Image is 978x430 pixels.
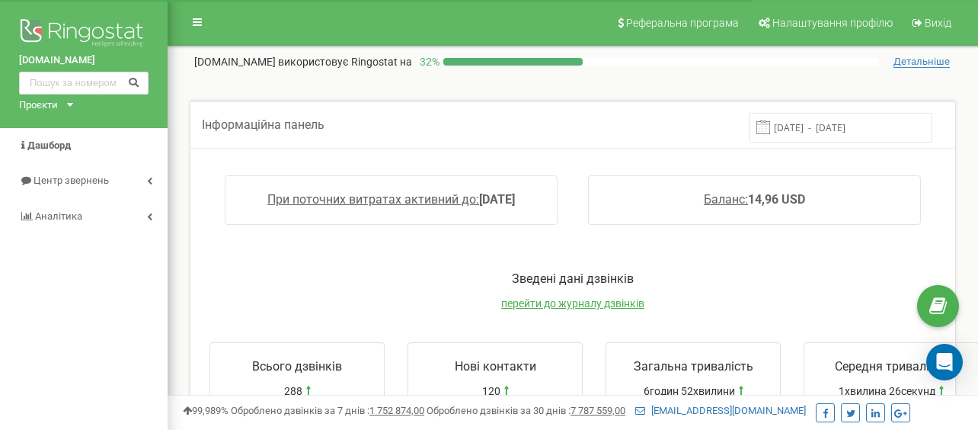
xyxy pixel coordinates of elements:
span: використовує Ringostat на [278,56,412,68]
img: Ringostat logo [19,15,149,53]
p: [DOMAIN_NAME] [194,54,412,69]
span: Аналiтика [35,210,82,222]
a: Баланс:14,96 USD [704,192,805,207]
span: Зведені дані дзвінків [512,271,634,286]
span: При поточних витратах активний до: [267,192,479,207]
span: Нові контакти [455,359,536,374]
div: Проєкти [19,98,58,113]
span: Загальна тривалість [634,359,753,374]
span: Інформаційна панель [202,117,324,132]
a: перейти до журналу дзвінків [501,297,644,310]
span: 288 [284,383,302,399]
a: При поточних витратах активний до:[DATE] [267,192,515,207]
span: Центр звернень [34,175,109,186]
span: 1хвилина 26секунд [839,383,935,399]
span: Середня тривалість [835,359,948,374]
a: [DOMAIN_NAME] [19,53,149,68]
span: Всього дзвінків [252,359,342,374]
span: Оброблено дзвінків за 7 днів : [231,405,424,416]
span: Дашборд [27,140,71,151]
p: 32 % [412,54,443,69]
u: 7 787 559,00 [570,405,625,416]
u: 1 752 874,00 [369,405,424,416]
span: Вихід [925,17,951,29]
span: Баланс: [704,192,748,207]
input: Пошук за номером [19,72,149,95]
span: 6годин 52хвилини [644,383,735,399]
span: Реферальна програма [626,17,739,29]
span: Детальніше [893,56,950,68]
span: 99,989% [183,405,229,416]
span: 120 [482,383,500,399]
a: [EMAIL_ADDRESS][DOMAIN_NAME] [635,405,806,416]
div: Open Intercom Messenger [926,344,963,380]
span: Налаштування профілю [772,17,893,29]
span: Оброблено дзвінків за 30 днів : [427,405,625,416]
